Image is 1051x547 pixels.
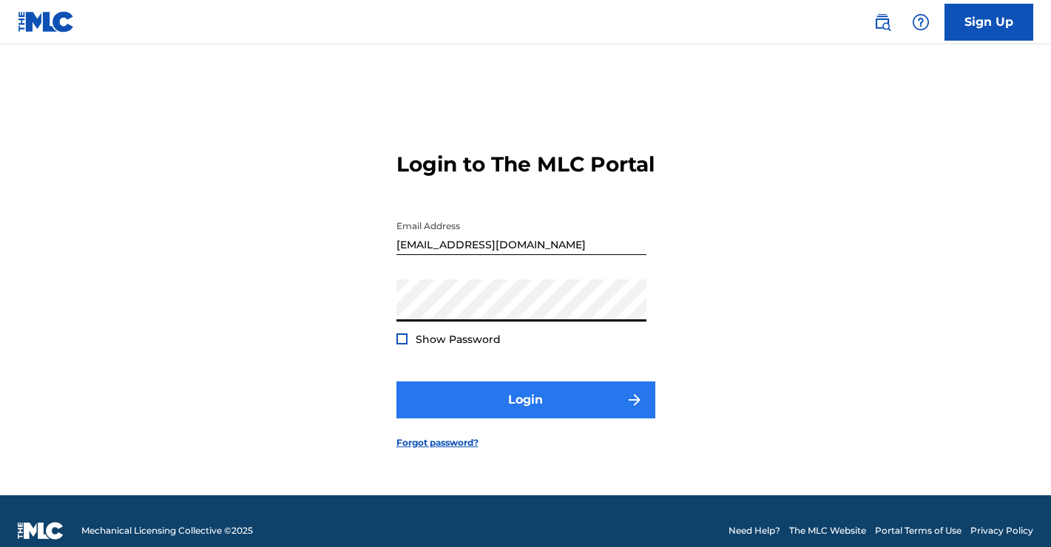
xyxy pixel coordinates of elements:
img: MLC Logo [18,11,75,33]
a: Public Search [868,7,897,37]
a: Portal Terms of Use [875,524,962,537]
a: Privacy Policy [970,524,1033,537]
img: logo [18,522,64,540]
span: Mechanical Licensing Collective © 2025 [81,524,253,537]
a: Need Help? [729,524,780,537]
h3: Login to The MLC Portal [396,152,655,177]
a: Sign Up [944,4,1033,41]
img: help [912,13,930,31]
img: f7272a7cc735f4ea7f67.svg [626,391,643,409]
span: Show Password [416,333,501,346]
img: search [873,13,891,31]
button: Login [396,381,655,418]
a: Forgot password? [396,436,479,449]
a: The MLC Website [789,524,866,537]
div: Help [906,7,936,37]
